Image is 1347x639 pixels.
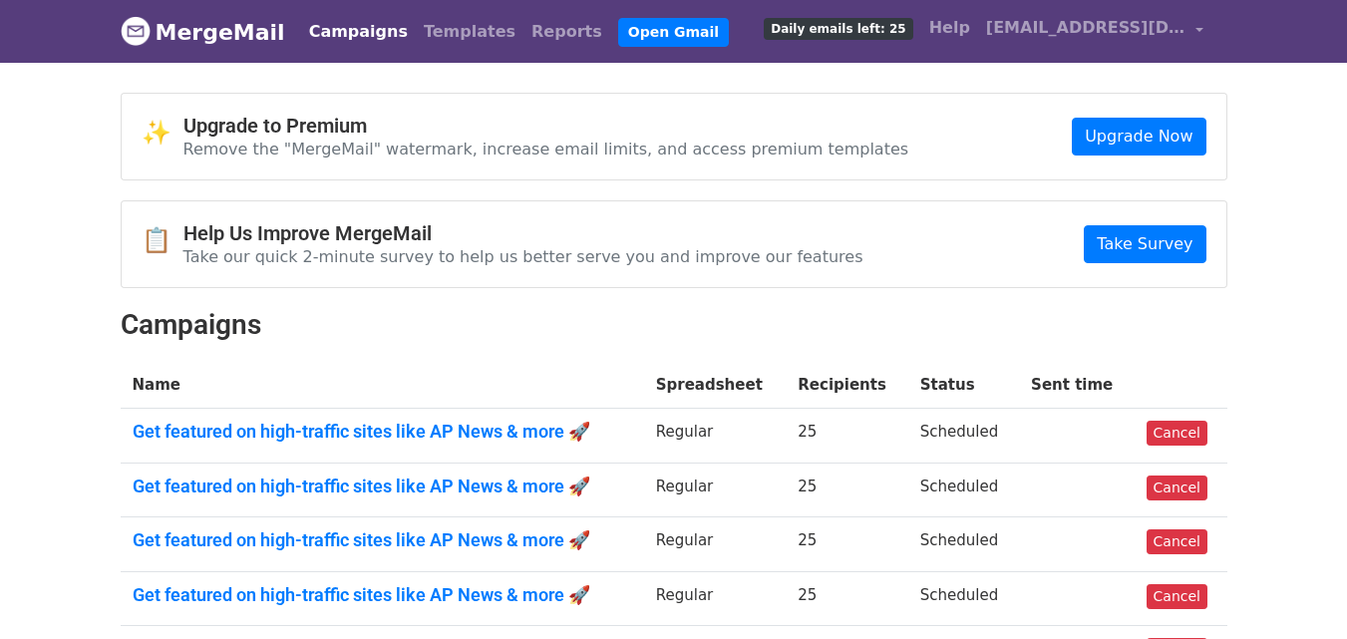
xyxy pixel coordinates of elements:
[908,517,1019,572] td: Scheduled
[121,16,151,46] img: MergeMail logo
[301,12,416,52] a: Campaigns
[618,18,729,47] a: Open Gmail
[523,12,610,52] a: Reports
[786,362,907,409] th: Recipients
[1147,529,1207,554] a: Cancel
[756,8,920,48] a: Daily emails left: 25
[1072,118,1205,156] a: Upgrade Now
[183,139,909,160] p: Remove the "MergeMail" watermark, increase email limits, and access premium templates
[183,246,863,267] p: Take our quick 2-minute survey to help us better serve you and improve our features
[978,8,1211,55] a: [EMAIL_ADDRESS][DOMAIN_NAME]
[921,8,978,48] a: Help
[133,584,632,606] a: Get featured on high-traffic sites like AP News & more 🚀
[764,18,912,40] span: Daily emails left: 25
[786,571,907,626] td: 25
[1147,421,1207,446] a: Cancel
[644,409,787,464] td: Regular
[908,571,1019,626] td: Scheduled
[908,409,1019,464] td: Scheduled
[121,308,1227,342] h2: Campaigns
[986,16,1185,40] span: [EMAIL_ADDRESS][DOMAIN_NAME]
[644,463,787,517] td: Regular
[908,362,1019,409] th: Status
[1147,476,1207,500] a: Cancel
[183,114,909,138] h4: Upgrade to Premium
[121,362,644,409] th: Name
[142,226,183,255] span: 📋
[644,571,787,626] td: Regular
[133,476,632,497] a: Get featured on high-traffic sites like AP News & more 🚀
[644,362,787,409] th: Spreadsheet
[183,221,863,245] h4: Help Us Improve MergeMail
[644,517,787,572] td: Regular
[133,421,632,443] a: Get featured on high-traffic sites like AP News & more 🚀
[142,119,183,148] span: ✨
[1019,362,1134,409] th: Sent time
[133,529,632,551] a: Get featured on high-traffic sites like AP News & more 🚀
[908,463,1019,517] td: Scheduled
[1084,225,1205,263] a: Take Survey
[786,463,907,517] td: 25
[416,12,523,52] a: Templates
[1147,584,1207,609] a: Cancel
[786,409,907,464] td: 25
[121,11,285,53] a: MergeMail
[786,517,907,572] td: 25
